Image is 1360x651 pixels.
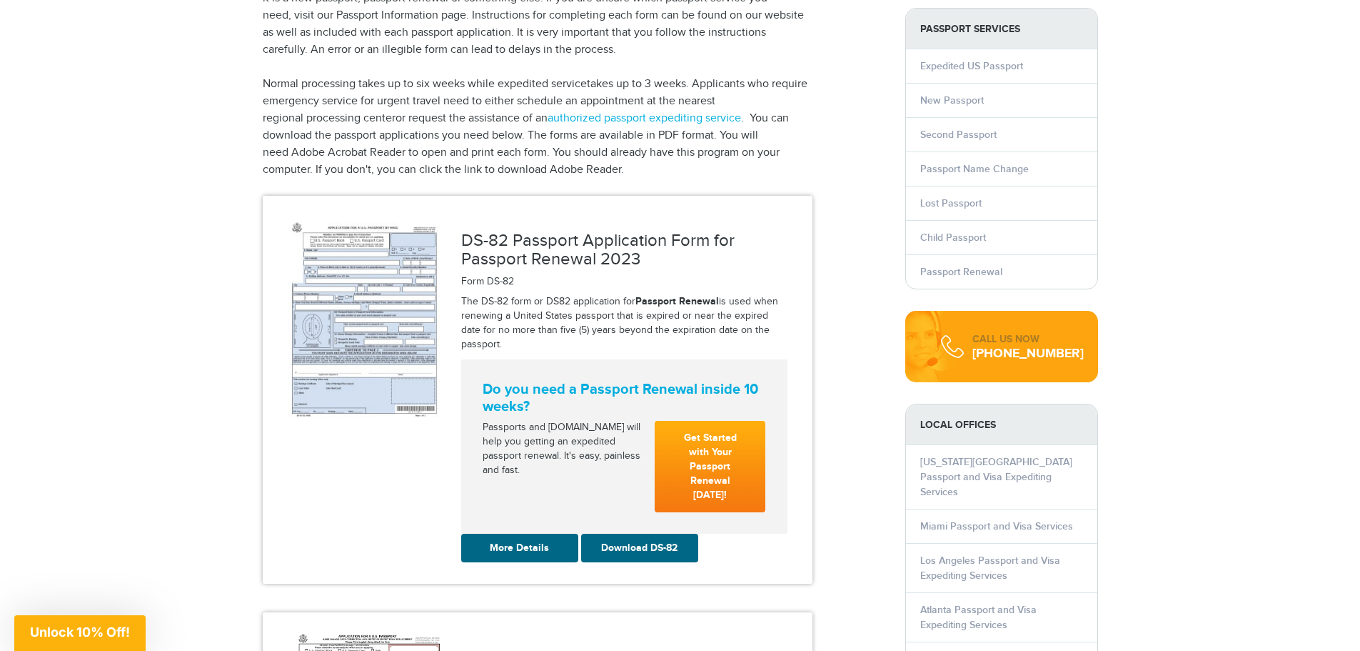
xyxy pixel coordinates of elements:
a: Second Passport [920,129,997,141]
span: Unlock 10% Off! [30,625,130,640]
a: Lost Passport [920,197,982,209]
p: The DS-82 form or DS82 application for is used when renewing a United States passport that is exp... [461,294,787,352]
h5: Form DS-82 [461,277,787,287]
strong: Do you need a Passport Renewal inside 10 weeks? [483,381,766,415]
a: Child Passport [920,232,986,244]
a: Expedited US Passport [920,60,1023,72]
strong: LOCAL OFFICES [906,404,1097,445]
div: [PHONE_NUMBER] [972,347,1084,361]
div: Unlock 10% Off! [14,615,146,651]
a: Los Angeles Passport and Visa Expediting Services [920,555,1060,582]
a: Miami Passport and Visa Services [920,520,1073,532]
strong: PASSPORT SERVICES [906,9,1097,49]
a: Get Started with Your Passport Renewal [DATE]! [655,421,766,512]
img: ds82-renew-passport-applicaiton-form.jpg [288,217,440,418]
a: [US_STATE][GEOGRAPHIC_DATA] Passport and Visa Expediting Services [920,456,1072,498]
a: Passport Renewal [920,266,1002,278]
a: New Passport [920,94,984,106]
a: Atlanta Passport and Visa Expediting Services [920,604,1037,631]
a: Passport Name Change [920,163,1029,175]
div: CALL US NOW [972,332,1084,347]
p: Normal processing takes up to six weeks while expedited servicetakes up to 3 weeks. Applicants wh... [263,76,812,179]
a: Download DS-82 [581,534,698,562]
a: authorized passport expediting service [548,111,741,125]
div: Passports and [DOMAIN_NAME] will help you getting an expedited passport renewal. It's easy, painl... [477,421,649,478]
a: More Details [461,534,578,562]
a: Passport Renewal [635,295,719,307]
a: DS-82 Passport Application Form for Passport Renewal 2023 [461,231,735,269]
